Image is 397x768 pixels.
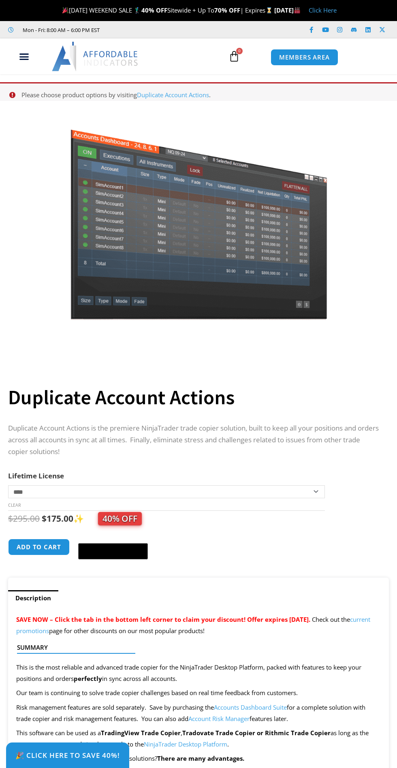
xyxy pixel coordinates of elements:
[6,742,129,768] a: 🎉 Click Here to save 40%!
[8,513,13,524] span: $
[42,513,47,524] span: $
[106,26,227,34] iframe: Customer reviews powered by Trustpilot
[144,740,227,748] a: NinjaTrader Desktop Platform
[78,543,148,559] button: Buy with GPay
[42,513,73,524] bdi: 175.00
[137,91,209,99] a: Duplicate Account Actions
[74,674,102,683] strong: perfectly
[279,54,330,60] span: MEMBERS AREA
[17,644,374,651] h4: Summary
[274,6,301,14] strong: [DATE]
[309,6,337,14] a: Click Here
[16,615,310,623] span: SAVE NOW – Click the tab in the bottom left corner to claim your discount! Offer expires [DATE].
[16,662,381,685] p: This is the most reliable and advanced trade copier for the NinjaTrader Desktop Platform, packed ...
[236,48,243,54] span: 0
[8,502,21,508] a: Clear options
[214,6,240,14] strong: 70% OFF
[182,729,331,737] strong: Tradovate Trade Copier or Rithmic Trade Copier
[214,703,287,711] a: Accounts Dashboard Suite
[15,752,120,759] span: 🎉 Click Here to save 40%!
[8,471,64,480] label: Lifetime License
[4,49,44,64] div: Menu Toggle
[16,614,381,637] p: Check out the page for other discounts on our most popular products!
[8,539,70,555] button: Add to cart
[8,590,58,606] a: Description
[8,422,381,458] p: Duplicate Account Actions is the premiere NinjaTrader trade copier solution, built to keep all yo...
[266,7,272,13] img: ⌛
[62,7,68,13] img: 🎉
[294,7,300,13] img: 🏭
[77,538,149,538] iframe: Secure payment input frame
[16,687,381,699] p: Our team is continuing to solve trade copier challenges based on real time feedback from customers.
[141,6,167,14] strong: 40% OFF
[73,513,142,524] span: ✨
[21,25,100,35] span: Mon - Fri: 8:00 AM – 6:00 PM EST
[8,383,381,412] h1: Duplicate Account Actions
[8,513,40,524] bdi: 295.00
[188,715,250,723] a: Account Risk Manager
[52,42,139,71] img: LogoAI | Affordable Indicators – NinjaTrader
[216,45,252,68] a: 0
[271,49,338,66] a: MEMBERS AREA
[16,615,370,635] a: current promotions
[68,113,329,320] img: Screenshot 2024-08-26 15414455555
[16,727,381,750] p: This software can be used as a , as long as the accounts are connected simultaneously to the .
[98,512,142,525] span: 40% OFF
[101,729,181,737] strong: TradingView Trade Copier
[21,90,385,101] li: Please choose product options by visiting .
[16,702,381,725] p: Risk management features are sold separately. Save by purchasing the for a complete solution with...
[60,6,274,14] span: [DATE] WEEKEND SALE 🏌️‍♂️ Sitewide + Up To | Expires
